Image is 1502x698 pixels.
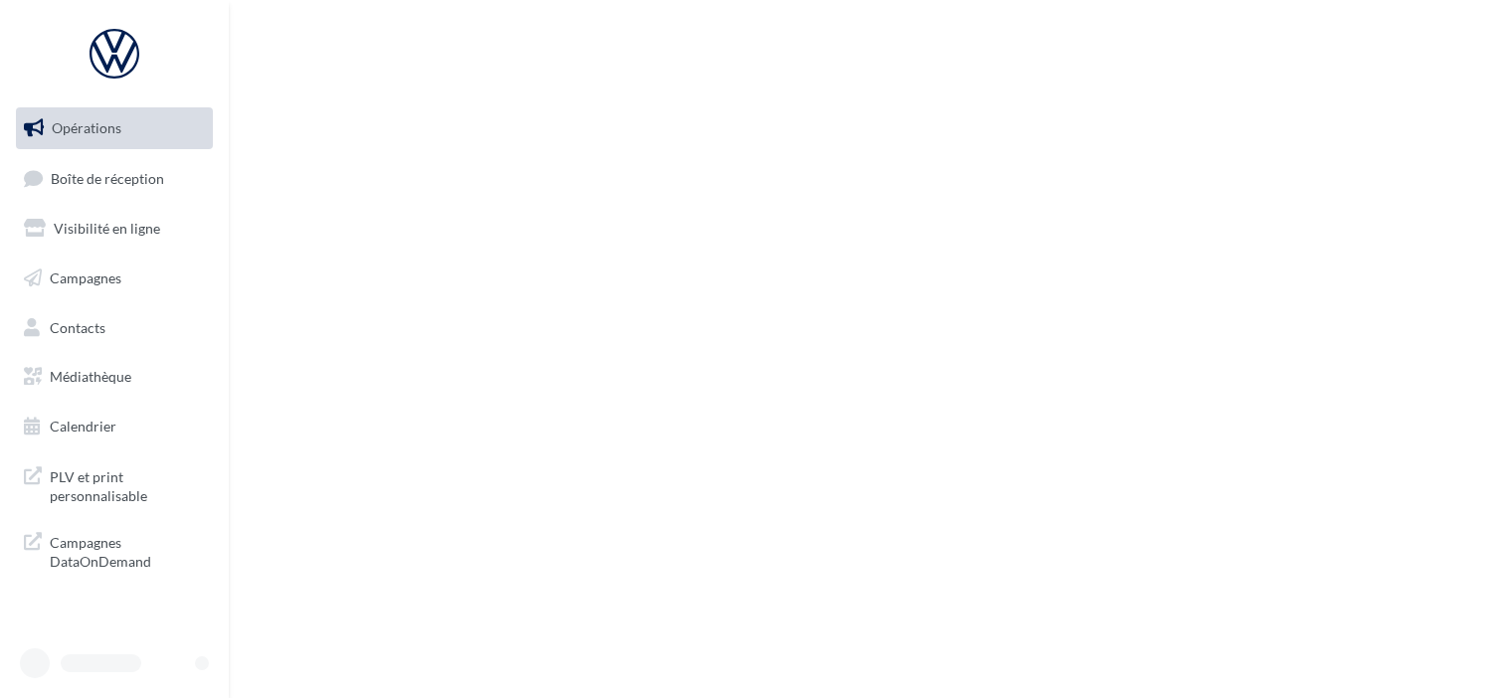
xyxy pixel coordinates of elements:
[52,119,121,136] span: Opérations
[50,463,205,506] span: PLV et print personnalisable
[12,208,217,250] a: Visibilité en ligne
[50,529,205,572] span: Campagnes DataOnDemand
[50,418,116,435] span: Calendrier
[12,521,217,580] a: Campagnes DataOnDemand
[12,258,217,299] a: Campagnes
[51,169,164,186] span: Boîte de réception
[12,356,217,398] a: Médiathèque
[12,157,217,200] a: Boîte de réception
[50,318,105,335] span: Contacts
[12,455,217,514] a: PLV et print personnalisable
[50,269,121,286] span: Campagnes
[50,368,131,385] span: Médiathèque
[12,307,217,349] a: Contacts
[12,406,217,447] a: Calendrier
[54,220,160,237] span: Visibilité en ligne
[12,107,217,149] a: Opérations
